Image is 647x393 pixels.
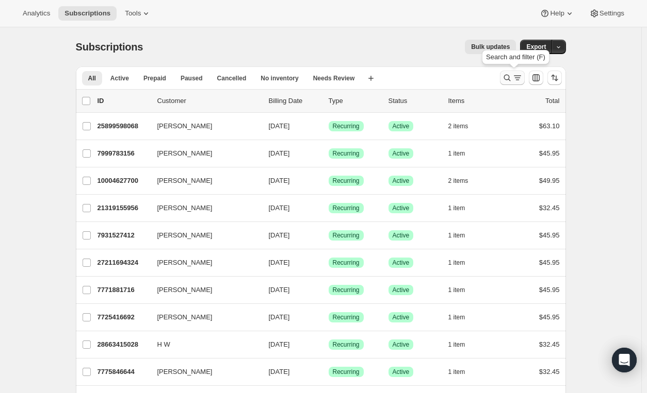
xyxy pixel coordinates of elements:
[98,258,149,268] p: 27211694324
[539,259,560,266] span: $45.95
[157,312,213,322] span: [PERSON_NAME]
[600,9,624,18] span: Settings
[151,118,254,134] button: [PERSON_NAME]
[269,313,290,321] span: [DATE]
[157,121,213,131] span: [PERSON_NAME]
[269,149,290,157] span: [DATE]
[333,259,360,267] span: Recurring
[448,177,468,185] span: 2 items
[393,204,410,212] span: Active
[98,367,149,377] p: 7775846644
[269,340,290,348] span: [DATE]
[333,340,360,349] span: Recurring
[98,283,560,297] div: 7771881716[PERSON_NAME][DATE]SuccessRecurringSuccessActive1 item$45.95
[393,259,410,267] span: Active
[448,259,465,267] span: 1 item
[125,9,141,18] span: Tools
[448,174,480,188] button: 2 items
[151,282,254,298] button: [PERSON_NAME]
[448,283,477,297] button: 1 item
[471,43,510,51] span: Bulk updates
[157,203,213,213] span: [PERSON_NAME]
[393,231,410,240] span: Active
[529,71,543,85] button: Customize table column order and visibility
[98,228,560,243] div: 7931527412[PERSON_NAME][DATE]SuccessRecurringSuccessActive1 item$45.95
[448,231,465,240] span: 1 item
[363,71,379,86] button: Create new view
[612,348,637,372] div: Open Intercom Messenger
[64,9,110,18] span: Subscriptions
[98,119,560,133] div: 25899598068[PERSON_NAME][DATE]SuccessRecurringSuccessActive2 items$63.10
[539,204,560,212] span: $32.45
[448,122,468,130] span: 2 items
[448,146,477,161] button: 1 item
[17,6,56,21] button: Analytics
[333,231,360,240] span: Recurring
[269,368,290,375] span: [DATE]
[157,96,261,106] p: Customer
[98,365,560,379] div: 7775846644[PERSON_NAME][DATE]SuccessRecurringSuccessActive1 item$32.45
[98,96,560,106] div: IDCustomerBilling DateTypeStatusItemsTotal
[393,286,410,294] span: Active
[269,122,290,130] span: [DATE]
[583,6,630,21] button: Settings
[526,43,546,51] span: Export
[217,74,247,82] span: Cancelled
[333,313,360,321] span: Recurring
[98,339,149,350] p: 28663415028
[181,74,203,82] span: Paused
[448,365,477,379] button: 1 item
[539,177,560,184] span: $49.95
[333,177,360,185] span: Recurring
[333,286,360,294] span: Recurring
[157,230,213,241] span: [PERSON_NAME]
[393,340,410,349] span: Active
[393,177,410,185] span: Active
[98,312,149,322] p: 7725416692
[98,310,560,324] div: 7725416692[PERSON_NAME][DATE]SuccessRecurringSuccessActive1 item$45.95
[333,204,360,212] span: Recurring
[151,227,254,244] button: [PERSON_NAME]
[98,148,149,159] p: 7999783156
[23,9,50,18] span: Analytics
[269,96,320,106] p: Billing Date
[157,258,213,268] span: [PERSON_NAME]
[539,122,560,130] span: $63.10
[448,313,465,321] span: 1 item
[329,96,380,106] div: Type
[448,96,500,106] div: Items
[76,41,143,53] span: Subscriptions
[539,286,560,294] span: $45.95
[539,149,560,157] span: $45.95
[269,259,290,266] span: [DATE]
[269,177,290,184] span: [DATE]
[448,119,480,133] button: 2 items
[157,148,213,159] span: [PERSON_NAME]
[151,254,254,271] button: [PERSON_NAME]
[393,313,410,321] span: Active
[110,74,129,82] span: Active
[157,339,170,350] span: H W
[269,286,290,294] span: [DATE]
[269,204,290,212] span: [DATE]
[448,337,477,352] button: 1 item
[448,149,465,158] span: 1 item
[550,9,564,18] span: Help
[157,285,213,295] span: [PERSON_NAME]
[151,336,254,353] button: H W
[389,96,440,106] p: Status
[333,149,360,158] span: Recurring
[533,6,580,21] button: Help
[98,96,149,106] p: ID
[98,174,560,188] div: 10004627700[PERSON_NAME][DATE]SuccessRecurringSuccessActive2 items$49.95
[448,310,477,324] button: 1 item
[98,203,149,213] p: 21319155956
[545,96,559,106] p: Total
[465,40,516,54] button: Bulk updates
[98,121,149,131] p: 25899598068
[98,230,149,241] p: 7931527412
[151,364,254,380] button: [PERSON_NAME]
[500,71,525,85] button: Search and filter results
[151,145,254,162] button: [PERSON_NAME]
[157,176,213,186] span: [PERSON_NAME]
